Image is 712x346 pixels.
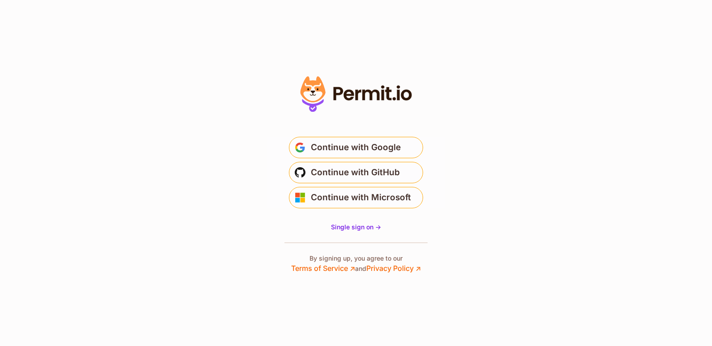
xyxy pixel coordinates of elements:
span: Single sign on -> [331,223,381,231]
span: Continue with Google [311,140,401,155]
button: Continue with Google [289,137,423,158]
button: Continue with Microsoft [289,187,423,208]
a: Terms of Service ↗ [291,264,355,273]
a: Single sign on -> [331,223,381,232]
button: Continue with GitHub [289,162,423,183]
span: Continue with GitHub [311,165,400,180]
a: Privacy Policy ↗ [366,264,421,273]
p: By signing up, you agree to our and [291,254,421,274]
span: Continue with Microsoft [311,190,411,205]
